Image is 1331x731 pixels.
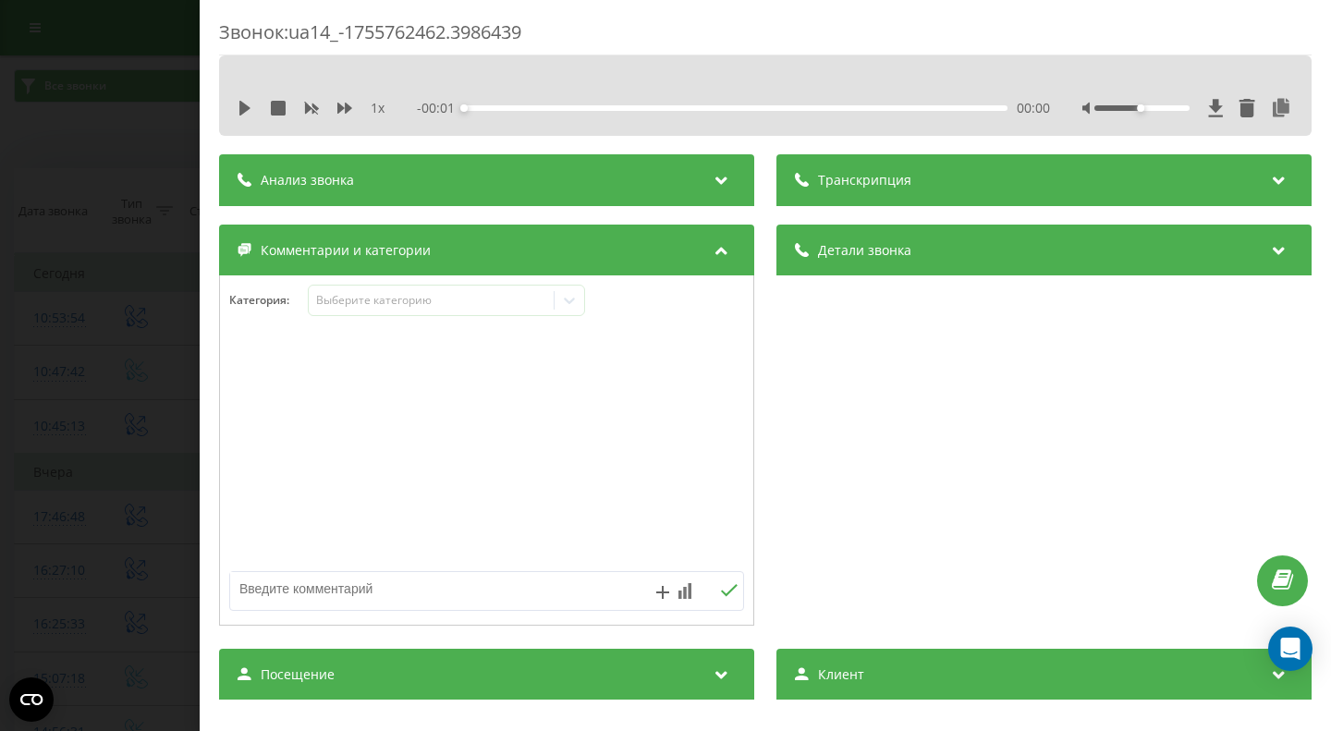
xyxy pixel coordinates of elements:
div: Open Intercom Messenger [1268,627,1313,671]
span: Анализ звонка [261,171,354,189]
span: Клиент [818,665,864,684]
span: 00:00 [1017,99,1050,117]
span: - 00:01 [417,99,464,117]
div: Accessibility label [1137,104,1144,112]
span: Детали звонка [818,241,911,260]
span: Комментарии и категории [261,241,431,260]
span: Посещение [261,665,335,684]
span: 1 x [371,99,385,117]
span: Транскрипция [818,171,911,189]
div: Звонок : ua14_-1755762462.3986439 [219,19,1312,55]
h4: Категория : [229,294,308,307]
div: Accessibility label [460,104,468,112]
button: Open CMP widget [9,677,54,722]
div: Выберите категорию [316,293,547,308]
